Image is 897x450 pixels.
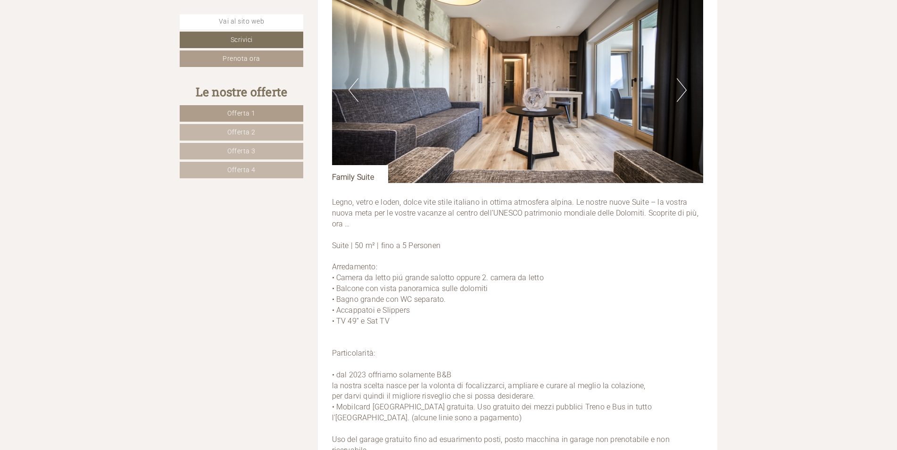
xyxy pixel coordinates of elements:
[169,8,202,24] div: [DATE]
[15,46,146,53] small: 10:08
[8,26,150,55] div: Buon giorno, come possiamo aiutarla?
[15,28,146,35] div: Hotel Simpaty
[327,249,372,265] button: Invia
[180,32,303,48] a: Scrivici
[227,109,256,117] span: Offerta 1
[677,78,687,102] button: Next
[227,147,256,155] span: Offerta 3
[180,83,303,100] div: Le nostre offerte
[180,14,303,29] a: Vai al sito web
[332,165,388,183] div: Family Suite
[349,78,358,102] button: Previous
[180,50,303,67] a: Prenota ora
[227,128,256,136] span: Offerta 2
[227,166,256,174] span: Offerta 4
